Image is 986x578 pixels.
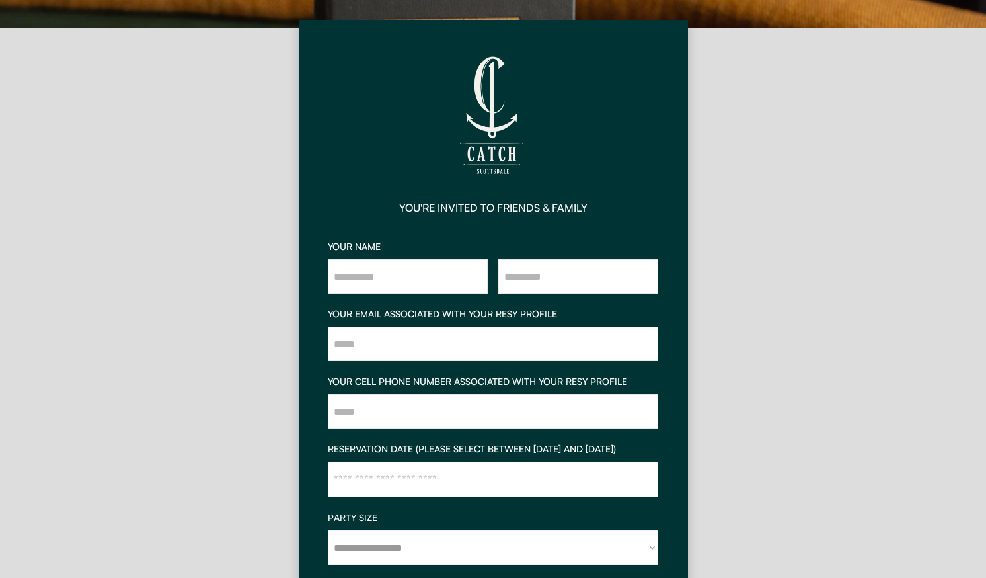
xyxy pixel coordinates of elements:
[399,202,588,213] div: YOU'RE INVITED TO FRIENDS & FAMILY
[328,242,658,251] div: YOUR NAME
[427,49,559,181] img: CATCH%20SCOTTSDALE_Logo%20Only.png
[328,377,658,386] div: YOUR CELL PHONE NUMBER ASSOCIATED WITH YOUR RESY PROFILE
[328,444,658,454] div: RESERVATION DATE (PLEASE SELECT BETWEEN [DATE] AND [DATE])
[328,513,658,522] div: PARTY SIZE
[328,310,658,319] div: YOUR EMAIL ASSOCIATED WITH YOUR RESY PROFILE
